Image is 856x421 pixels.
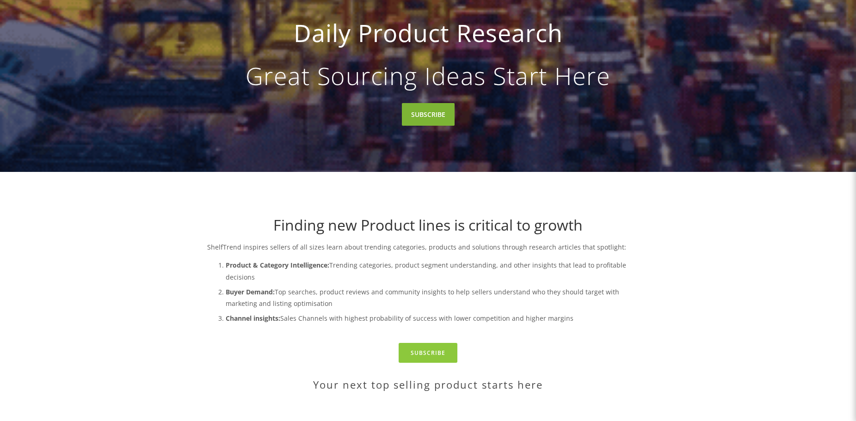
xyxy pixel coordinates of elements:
a: SUBSCRIBE [402,103,455,126]
p: ShelfTrend inspires sellers of all sizes learn about trending categories, products and solutions ... [207,241,649,253]
h1: Finding new Product lines is critical to growth [207,216,649,234]
p: Trending categories, product segment understanding, and other insights that lead to profitable de... [226,259,649,282]
p: Great Sourcing Ideas Start Here [222,64,634,88]
a: Subscribe [399,343,457,363]
strong: Channel insights: [226,314,280,323]
p: Top searches, product reviews and community insights to help sellers understand who they should t... [226,286,649,309]
p: Sales Channels with highest probability of success with lower competition and higher margins [226,312,649,324]
h2: Your next top selling product starts here [207,378,649,390]
strong: Product & Category Intelligence: [226,261,329,269]
strong: Daily Product Research [222,11,634,55]
strong: Buyer Demand: [226,287,275,296]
